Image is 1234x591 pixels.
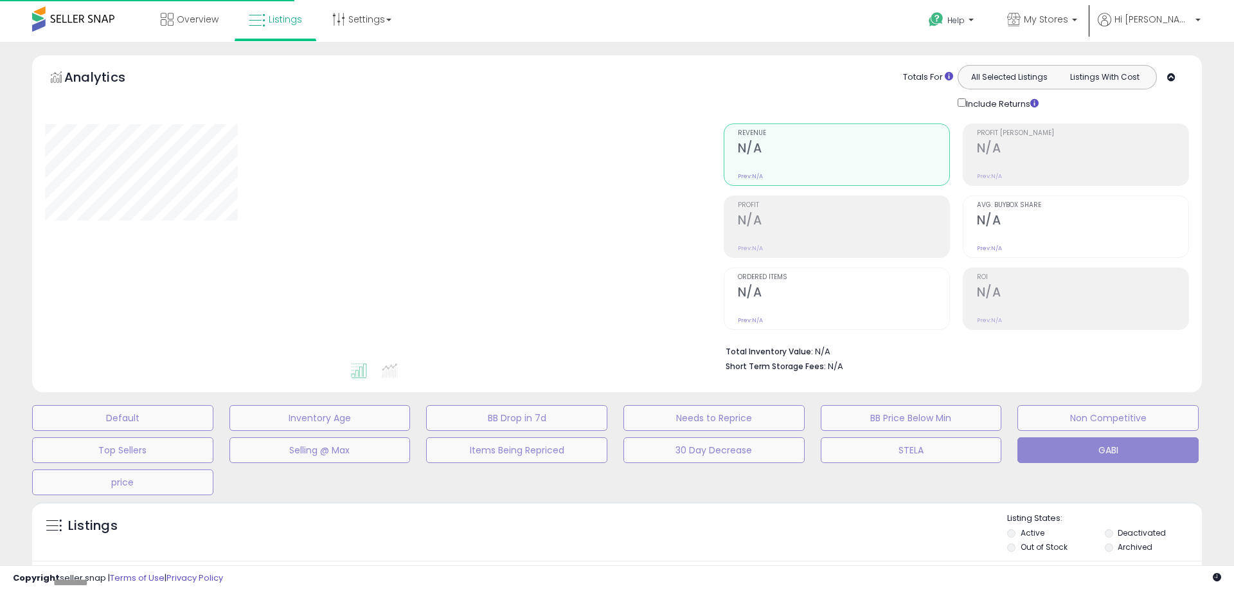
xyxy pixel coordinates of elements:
i: Get Help [928,12,944,28]
button: BB Drop in 7d [426,405,607,431]
a: Hi [PERSON_NAME] [1098,13,1201,42]
span: Profit [738,202,949,209]
button: GABI [1017,437,1199,463]
button: Listings With Cost [1057,69,1152,86]
b: Total Inventory Value: [726,346,813,357]
h2: N/A [977,285,1188,302]
span: ROI [977,274,1188,281]
button: BB Price Below Min [821,405,1002,431]
h5: Analytics [64,68,150,89]
span: Avg. Buybox Share [977,202,1188,209]
button: Default [32,405,213,431]
button: STELA [821,437,1002,463]
button: Inventory Age [229,405,411,431]
h2: N/A [738,141,949,158]
span: Hi [PERSON_NAME] [1114,13,1192,26]
span: N/A [828,360,843,372]
h2: N/A [977,141,1188,158]
small: Prev: N/A [738,244,763,252]
small: Prev: N/A [738,316,763,324]
div: seller snap | | [13,572,223,585]
b: Short Term Storage Fees: [726,361,826,372]
span: Help [947,15,965,26]
button: Top Sellers [32,437,213,463]
div: Include Returns [948,96,1054,111]
h2: N/A [738,285,949,302]
button: Needs to Reprice [623,405,805,431]
span: Revenue [738,130,949,137]
h2: N/A [738,213,949,230]
button: Non Competitive [1017,405,1199,431]
small: Prev: N/A [977,172,1002,180]
strong: Copyright [13,572,60,584]
div: Totals For [903,71,953,84]
button: price [32,469,213,495]
button: 30 Day Decrease [623,437,805,463]
span: Overview [177,13,219,26]
a: Help [918,2,987,42]
button: Items Being Repriced [426,437,607,463]
span: Profit [PERSON_NAME] [977,130,1188,137]
small: Prev: N/A [977,316,1002,324]
span: Ordered Items [738,274,949,281]
button: Selling @ Max [229,437,411,463]
li: N/A [726,343,1179,358]
small: Prev: N/A [738,172,763,180]
small: Prev: N/A [977,244,1002,252]
h2: N/A [977,213,1188,230]
button: All Selected Listings [961,69,1057,86]
span: My Stores [1024,13,1068,26]
span: Listings [269,13,302,26]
